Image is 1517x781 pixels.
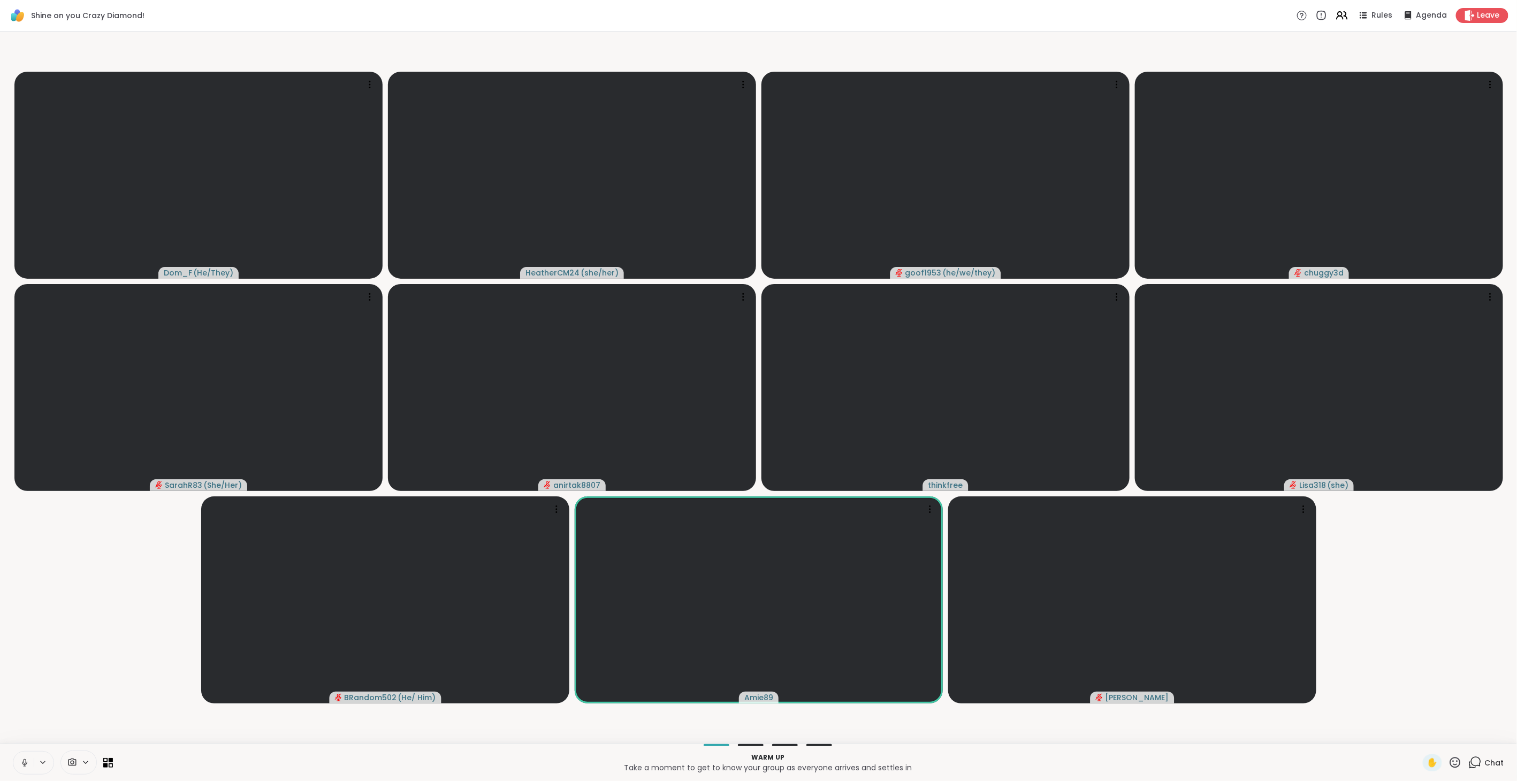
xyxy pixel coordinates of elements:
[943,267,996,278] span: ( he/we/they )
[1294,269,1302,277] span: audio-muted
[398,692,436,703] span: ( He/ Him )
[1299,480,1326,491] span: Lisa318
[31,10,144,21] span: Shine on you Crazy Diamond!
[1106,692,1169,703] span: [PERSON_NAME]
[744,692,773,703] span: Amie89
[928,480,963,491] span: thinkfree
[164,267,192,278] span: Dom_F
[155,481,163,489] span: audio-muted
[165,480,202,491] span: SarahR83
[581,267,619,278] span: ( she/her )
[345,692,397,703] span: BRandom502
[119,762,1416,773] p: Take a moment to get to know your group as everyone arrives and settles in
[1096,694,1103,701] span: audio-muted
[9,6,27,25] img: ShareWell Logomark
[896,269,903,277] span: audio-muted
[525,267,580,278] span: HeatherCM24
[1372,10,1393,21] span: Rules
[544,481,551,489] span: audio-muted
[553,480,600,491] span: anirtak8807
[119,753,1416,762] p: Warm up
[335,694,342,701] span: audio-muted
[1304,267,1344,278] span: chuggy3d
[203,480,242,491] span: ( She/Her )
[1290,481,1297,489] span: audio-muted
[193,267,233,278] span: ( He/They )
[1327,480,1348,491] span: ( she )
[1416,10,1447,21] span: Agenda
[1477,10,1500,21] span: Leave
[1485,757,1504,768] span: Chat
[1427,756,1438,769] span: ✋
[905,267,942,278] span: goof1953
